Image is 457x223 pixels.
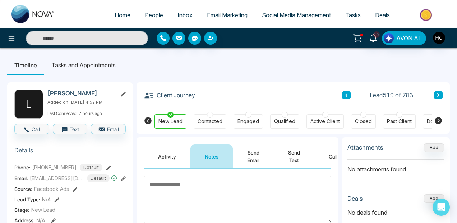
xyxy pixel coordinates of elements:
div: New Lead [158,118,183,125]
h3: Deals [347,195,363,202]
span: Deals [375,12,390,19]
button: Add [424,194,444,203]
span: AVON AI [396,34,420,43]
p: Last Connected: 7 hours ago [47,109,126,117]
a: 10+ [365,31,382,44]
img: User Avatar [433,32,445,44]
h2: [PERSON_NAME] [47,90,114,97]
span: Email Marketing [207,12,248,19]
a: Home [107,8,138,22]
button: Send Text [274,144,314,168]
h3: Attachments [347,144,383,151]
button: Call [14,124,49,134]
span: Social Media Management [262,12,331,19]
span: Inbox [177,12,193,19]
p: No deals found [347,208,444,217]
p: No attachments found [347,160,444,174]
span: Default [80,164,102,171]
span: People [145,12,163,19]
li: Timeline [7,55,44,75]
span: Email: [14,174,28,182]
span: 10+ [373,31,380,38]
a: People [138,8,170,22]
h3: Client Journey [144,90,195,101]
button: Send Email [233,144,274,168]
button: Activity [144,144,190,168]
div: Past Client [387,118,412,125]
span: New Lead [31,206,55,214]
a: Tasks [338,8,368,22]
div: Active Client [310,118,340,125]
span: Home [115,12,130,19]
button: Email [91,124,126,134]
button: AVON AI [382,31,426,45]
span: Tasks [345,12,361,19]
a: Inbox [170,8,200,22]
div: Qualified [274,118,295,125]
span: N/A [42,196,51,203]
img: Market-place.gif [401,7,453,23]
img: Nova CRM Logo [11,5,55,23]
img: Lead Flow [384,33,394,43]
span: Lead Type: [14,196,40,203]
a: Deals [368,8,397,22]
div: Contacted [198,118,222,125]
div: L [14,90,43,119]
p: Added on [DATE] 4:52 PM [47,99,126,106]
button: Call [314,144,352,168]
button: Add [424,143,444,152]
span: Lead 519 of 783 [370,91,413,99]
span: Phone: [14,164,31,171]
span: Source: [14,185,32,193]
span: [EMAIL_ADDRESS][DOMAIN_NAME] [30,174,84,182]
span: Default [87,174,110,182]
button: Text [53,124,88,134]
span: Add [424,144,444,150]
a: Email Marketing [200,8,255,22]
a: Social Media Management [255,8,338,22]
div: Open Intercom Messenger [433,199,450,216]
li: Tasks and Appointments [44,55,123,75]
div: Closed [355,118,372,125]
span: [PHONE_NUMBER] [32,164,77,171]
div: Engaged [237,118,259,125]
h3: Details [14,147,126,158]
span: Facebook Ads [34,185,69,193]
span: Stage: [14,206,29,214]
button: Notes [190,144,233,168]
